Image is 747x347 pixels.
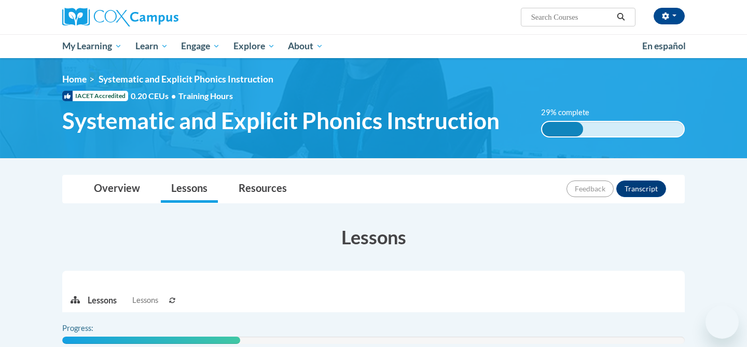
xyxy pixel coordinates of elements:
a: My Learning [56,34,129,58]
button: Feedback [566,181,614,197]
button: Search [613,11,629,23]
span: IACET Accredited [62,91,128,101]
span: Learn [135,40,168,52]
span: En español [642,40,686,51]
a: About [282,34,330,58]
a: Cox Campus [62,8,259,26]
a: Overview [84,175,150,203]
input: Search Courses [530,11,613,23]
button: Transcript [616,181,666,197]
span: My Learning [62,40,122,52]
a: Explore [227,34,282,58]
span: Systematic and Explicit Phonics Instruction [99,74,273,85]
span: 0.20 CEUs [131,90,178,102]
iframe: Button to launch messaging window [706,306,739,339]
span: Engage [181,40,220,52]
button: Account Settings [654,8,685,24]
p: Lessons [88,295,117,306]
div: Main menu [47,34,700,58]
a: Learn [129,34,175,58]
a: Lessons [161,175,218,203]
a: Engage [174,34,227,58]
img: Cox Campus [62,8,178,26]
h3: Lessons [62,224,685,250]
span: About [288,40,323,52]
span: Lessons [132,295,158,306]
span: Training Hours [178,91,233,101]
label: Progress: [62,323,122,334]
a: Home [62,74,87,85]
span: Explore [233,40,275,52]
label: 29% complete [541,107,601,118]
span: Systematic and Explicit Phonics Instruction [62,107,500,134]
div: 29% complete [542,122,583,136]
a: En español [635,35,693,57]
span: • [171,91,176,101]
a: Resources [228,175,297,203]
